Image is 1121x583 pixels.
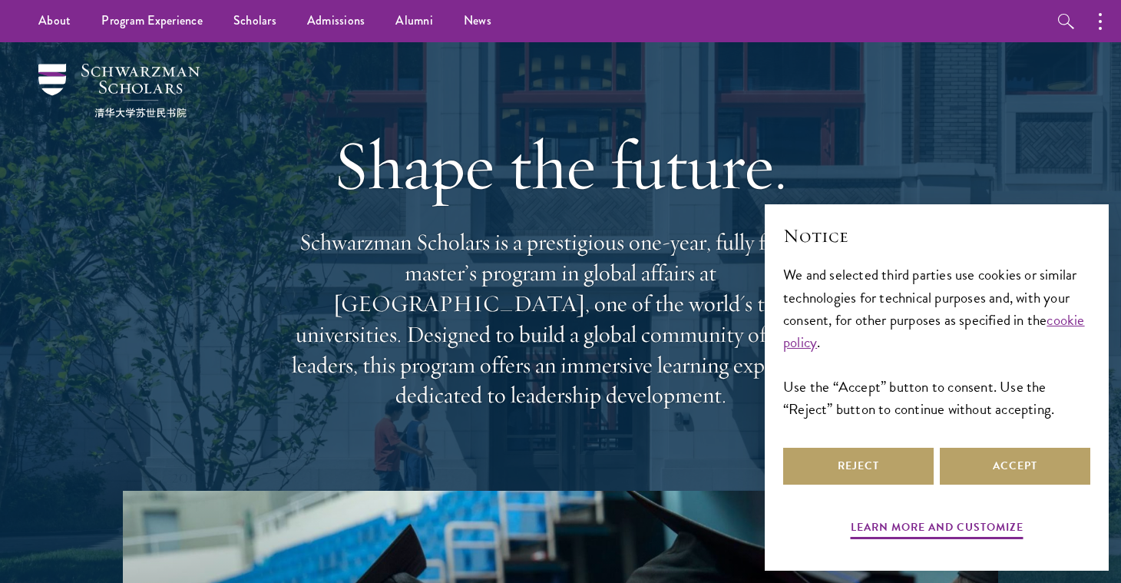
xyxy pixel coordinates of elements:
[783,263,1090,419] div: We and selected third parties use cookies or similar technologies for technical purposes and, wit...
[783,223,1090,249] h2: Notice
[284,122,837,208] h1: Shape the future.
[783,448,934,485] button: Reject
[284,227,837,411] p: Schwarzman Scholars is a prestigious one-year, fully funded master’s program in global affairs at...
[783,309,1085,353] a: cookie policy
[851,518,1023,542] button: Learn more and customize
[940,448,1090,485] button: Accept
[38,64,200,118] img: Schwarzman Scholars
